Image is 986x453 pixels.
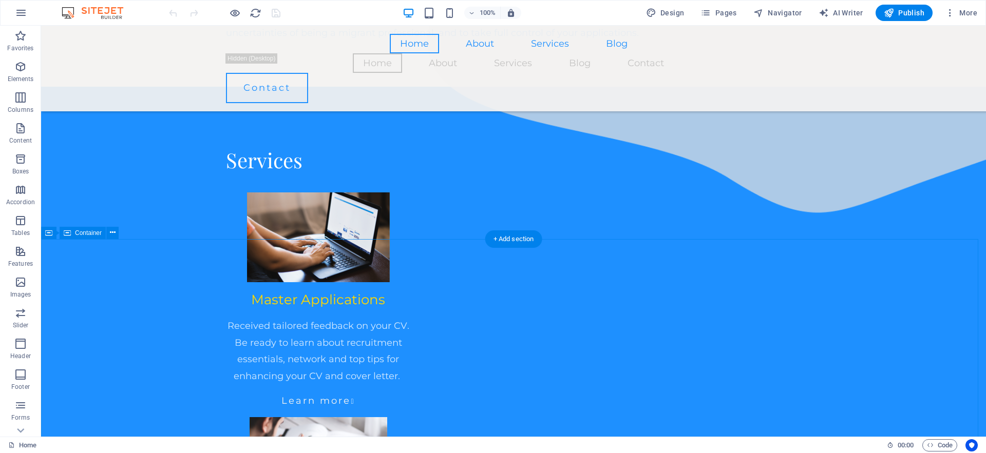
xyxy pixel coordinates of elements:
[814,5,867,21] button: AI Writer
[646,8,685,18] span: Design
[11,383,30,391] p: Footer
[480,7,496,19] h6: 100%
[700,8,736,18] span: Pages
[945,8,977,18] span: More
[819,8,863,18] span: AI Writer
[9,136,32,145] p: Content
[8,106,33,114] p: Columns
[75,230,102,236] span: Container
[753,8,802,18] span: Navigator
[11,229,30,237] p: Tables
[8,439,36,451] a: Click to cancel selection. Double-click to open Pages
[696,5,741,21] button: Pages
[10,290,31,299] p: Images
[876,5,933,21] button: Publish
[887,439,914,451] h6: Session time
[965,439,978,451] button: Usercentrics
[6,198,35,206] p: Accordion
[922,439,957,451] button: Code
[642,5,689,21] button: Design
[898,439,914,451] span: 00 00
[8,75,34,83] p: Elements
[250,7,261,19] i: Reload page
[12,167,29,175] p: Boxes
[310,371,314,380] i: 
[941,5,981,21] button: More
[10,352,31,360] p: Header
[59,7,136,19] img: Editor Logo
[485,230,542,248] div: + Add section
[905,441,906,449] span: :
[506,8,516,17] i: On resize automatically adjust zoom level to fit chosen device.
[41,26,986,437] iframe: To enrich screen reader interactions, please activate Accessibility in Grammarly extension settings
[8,260,33,268] p: Features
[642,5,689,21] div: Design (Ctrl+Alt+Y)
[884,8,924,18] span: Publish
[249,7,261,19] button: reload
[7,44,33,52] p: Favorites
[11,413,30,422] p: Forms
[927,439,953,451] span: Code
[13,321,29,329] p: Slider
[229,7,241,19] button: Click here to leave preview mode and continue editing
[464,7,501,19] button: 100%
[749,5,806,21] button: Navigator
